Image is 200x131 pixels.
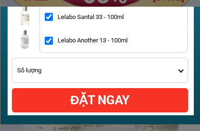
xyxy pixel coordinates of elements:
[58,36,128,45] span: Lelabo Another 13 - 100ml
[58,12,124,22] span: Lelabo Santal 33 - 100ml
[45,37,53,45] input: Lelabo Another 13 - 100ml
[45,13,53,21] input: Lelabo Santal 33 - 100ml
[12,91,188,110] div: ĐẶT NGAY
[12,58,188,83] select: Số lượng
